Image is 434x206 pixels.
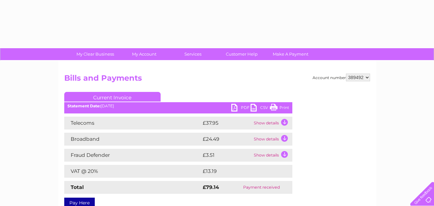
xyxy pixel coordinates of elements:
[71,184,84,190] strong: Total
[252,117,292,130] td: Show details
[231,104,251,113] a: PDF
[67,103,101,108] b: Statement Date:
[270,104,289,113] a: Print
[64,165,201,178] td: VAT @ 20%
[201,133,252,146] td: £24.49
[64,92,161,102] a: Current Invoice
[64,133,201,146] td: Broadband
[264,48,317,60] a: Make A Payment
[201,165,278,178] td: £13.19
[252,133,292,146] td: Show details
[118,48,171,60] a: My Account
[201,149,252,162] td: £3.51
[313,74,370,81] div: Account number
[201,117,252,130] td: £37.95
[64,74,370,86] h2: Bills and Payments
[231,181,292,194] td: Payment received
[215,48,268,60] a: Customer Help
[166,48,219,60] a: Services
[64,117,201,130] td: Telecoms
[64,149,201,162] td: Fraud Defender
[69,48,122,60] a: My Clear Business
[203,184,219,190] strong: £79.14
[64,104,292,108] div: [DATE]
[252,149,292,162] td: Show details
[251,104,270,113] a: CSV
